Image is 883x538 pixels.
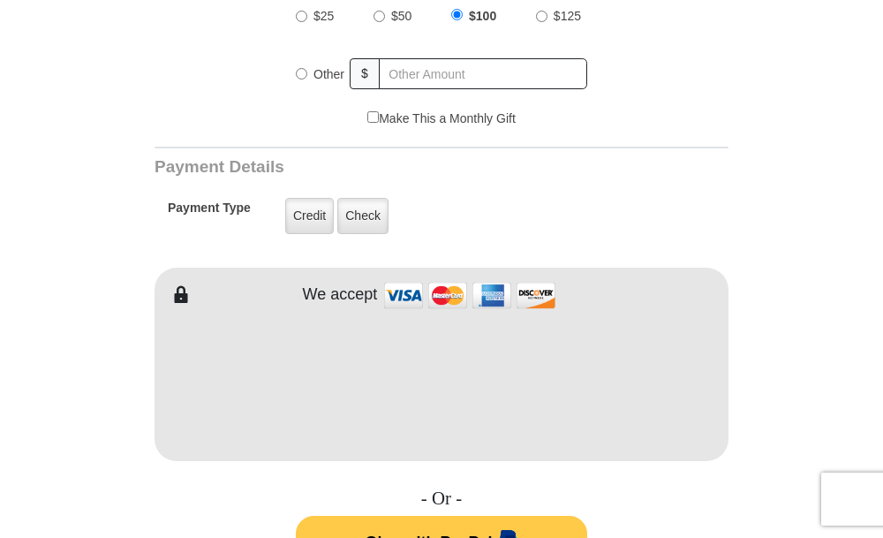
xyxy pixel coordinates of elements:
span: $25 [313,9,334,23]
h4: We accept [303,285,378,305]
span: $ [350,58,380,89]
input: Make This a Monthly Gift [367,111,379,123]
h3: Payment Details [155,157,605,178]
label: Make This a Monthly Gift [367,110,516,128]
h4: - Or - [155,488,728,510]
span: Other [313,67,344,81]
span: $125 [554,9,581,23]
h5: Payment Type [168,201,251,224]
label: Check [337,198,389,234]
span: $50 [391,9,411,23]
img: credit cards accepted [381,277,558,314]
input: Other Amount [379,58,587,89]
label: Credit [285,198,334,234]
span: $100 [469,9,496,23]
